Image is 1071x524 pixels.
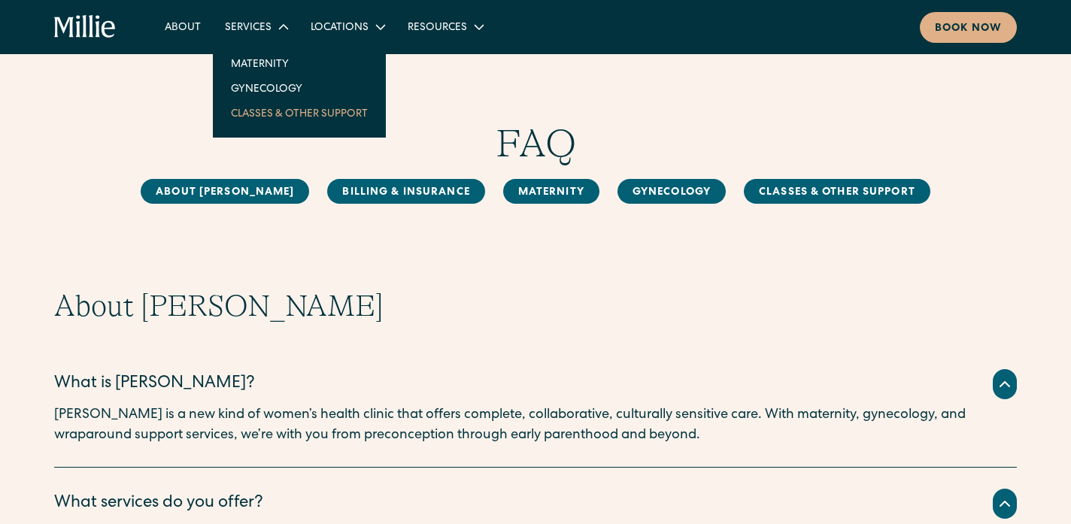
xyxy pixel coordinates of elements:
[311,20,369,36] div: Locations
[503,179,599,204] a: MAternity
[920,12,1017,43] a: Book now
[213,14,299,39] div: Services
[54,120,1017,167] h1: FAQ
[617,179,726,204] a: Gynecology
[141,179,309,204] a: About [PERSON_NAME]
[213,39,386,138] nav: Services
[54,15,117,39] a: home
[219,76,380,101] a: Gynecology
[54,288,1017,324] h2: About [PERSON_NAME]
[327,179,484,204] a: Billing & Insurance
[54,492,263,516] div: What services do you offer?
[299,14,396,39] div: Locations
[225,20,272,36] div: Services
[54,372,255,397] div: What is [PERSON_NAME]?
[408,20,467,36] div: Resources
[396,14,494,39] div: Resources
[153,14,213,39] a: About
[935,21,1002,37] div: Book now
[219,51,380,76] a: Maternity
[219,101,380,126] a: Classes & Other Support
[744,179,930,204] a: Classes & Other Support
[54,405,1017,446] p: [PERSON_NAME] is a new kind of women’s health clinic that offers complete, collaborative, cultura...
